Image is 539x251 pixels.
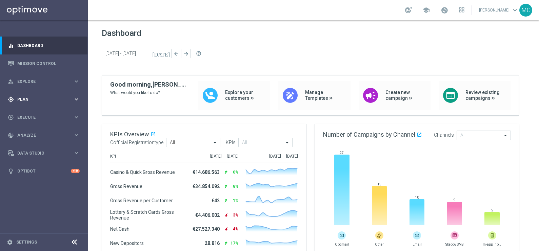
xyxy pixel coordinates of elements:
i: settings [7,239,13,245]
i: lightbulb [8,168,14,174]
i: track_changes [8,132,14,138]
i: equalizer [8,43,14,49]
span: Execute [17,115,73,119]
button: Data Studio keyboard_arrow_right [7,151,80,156]
div: Mission Control [8,54,80,72]
a: Dashboard [17,37,80,54]
span: Analyze [17,133,73,137]
div: +10 [71,169,80,173]
button: equalizer Dashboard [7,43,80,48]
div: Analyze [8,132,73,138]
a: Mission Control [17,54,80,72]
span: keyboard_arrow_down [511,6,519,14]
div: Optibot [8,162,80,180]
a: [PERSON_NAME]keyboard_arrow_down [478,5,519,15]
i: person_search [8,78,14,85]
i: keyboard_arrow_right [73,132,80,138]
i: keyboard_arrow_right [73,150,80,156]
button: track_changes Analyze keyboard_arrow_right [7,133,80,138]
div: Data Studio [8,150,73,156]
span: school [422,6,430,14]
a: Optibot [17,162,71,180]
i: play_circle_outline [8,114,14,120]
i: gps_fixed [8,96,14,102]
button: person_search Explore keyboard_arrow_right [7,79,80,84]
div: MC [519,4,532,17]
i: keyboard_arrow_right [73,96,80,102]
div: Plan [8,96,73,102]
div: Dashboard [8,37,80,54]
button: lightbulb Optibot +10 [7,168,80,174]
button: play_circle_outline Execute keyboard_arrow_right [7,115,80,120]
a: Settings [16,240,37,244]
button: gps_fixed Plan keyboard_arrow_right [7,97,80,102]
span: Data Studio [17,151,73,155]
div: Execute [8,114,73,120]
div: Explore [8,78,73,85]
button: Mission Control [7,61,80,66]
span: Plan [17,97,73,101]
i: keyboard_arrow_right [73,78,80,85]
span: Explore [17,79,73,84]
i: keyboard_arrow_right [73,114,80,120]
